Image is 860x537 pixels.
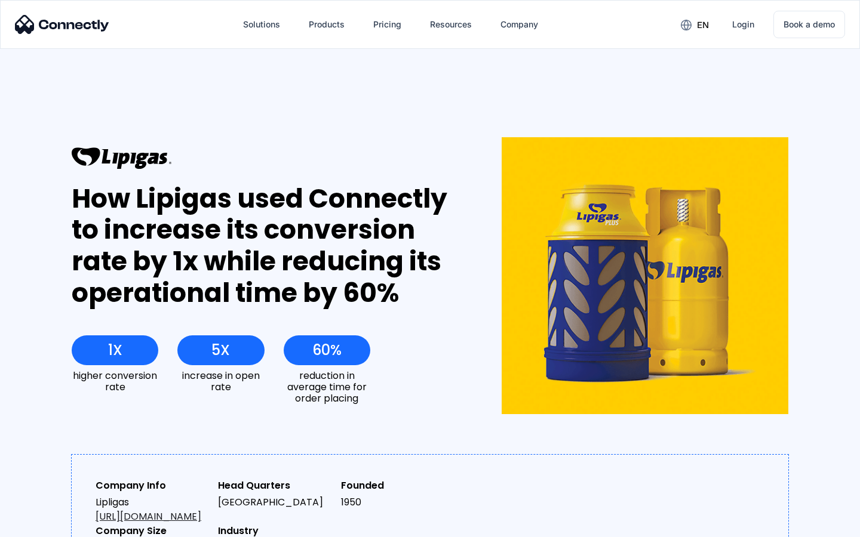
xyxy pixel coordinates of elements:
div: higher conversion rate [72,370,158,393]
div: increase in open rate [177,370,264,393]
div: Head Quarters [218,479,331,493]
div: Lipligas [96,495,208,524]
div: 1X [108,342,122,359]
div: 1950 [341,495,454,510]
aside: Language selected: English [12,516,72,533]
div: Products [309,16,345,33]
a: Pricing [364,10,411,39]
div: Company Info [96,479,208,493]
div: Login [732,16,754,33]
a: Book a demo [773,11,845,38]
div: 5X [211,342,230,359]
a: [URL][DOMAIN_NAME] [96,510,201,523]
div: [GEOGRAPHIC_DATA] [218,495,331,510]
ul: Language list [24,516,72,533]
div: reduction in average time for order placing [284,370,370,405]
div: Solutions [243,16,280,33]
div: Pricing [373,16,401,33]
div: 60% [312,342,342,359]
div: How Lipigas used Connectly to increase its conversion rate by 1x while reducing its operational t... [72,183,458,309]
div: Resources [430,16,472,33]
img: Connectly Logo [15,15,109,34]
div: Founded [341,479,454,493]
a: Login [723,10,764,39]
div: en [697,17,709,33]
div: Company [500,16,538,33]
